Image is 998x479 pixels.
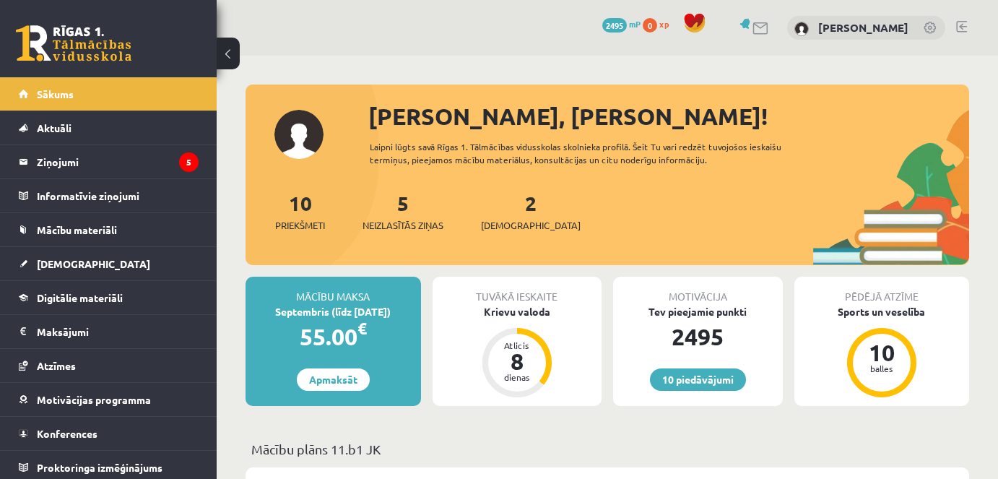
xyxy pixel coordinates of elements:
a: Sports un veselība 10 balles [794,304,970,400]
a: Aktuāli [19,111,199,144]
a: Mācību materiāli [19,213,199,246]
a: Apmaksāt [297,368,370,391]
span: xp [659,18,669,30]
div: Tuvākā ieskaite [433,277,602,304]
span: Priekšmeti [275,218,325,233]
div: [PERSON_NAME], [PERSON_NAME]! [368,99,969,134]
span: Konferences [37,427,97,440]
div: Motivācija [613,277,783,304]
span: € [357,318,367,339]
div: Atlicis [495,341,539,350]
span: 0 [643,18,657,33]
a: Konferences [19,417,199,450]
div: 2495 [613,319,783,354]
span: Mācību materiāli [37,223,117,236]
span: [DEMOGRAPHIC_DATA] [37,257,150,270]
a: 2495 mP [602,18,641,30]
div: 10 [860,341,903,364]
a: Digitālie materiāli [19,281,199,314]
img: Kristiāns Dambītis [794,22,809,36]
p: Mācību plāns 11.b1 JK [251,439,963,459]
a: Rīgas 1. Tālmācības vidusskola [16,25,131,61]
div: Pēdējā atzīme [794,277,970,304]
div: Sports un veselība [794,304,970,319]
i: 5 [179,152,199,172]
legend: Informatīvie ziņojumi [37,179,199,212]
a: Maksājumi [19,315,199,348]
span: 2495 [602,18,627,33]
div: balles [860,364,903,373]
a: [PERSON_NAME] [818,20,908,35]
a: 10Priekšmeti [275,190,325,233]
a: Sākums [19,77,199,111]
div: Tev pieejamie punkti [613,304,783,319]
span: Aktuāli [37,121,71,134]
a: Ziņojumi5 [19,145,199,178]
a: 2[DEMOGRAPHIC_DATA] [481,190,581,233]
a: Atzīmes [19,349,199,382]
a: Krievu valoda Atlicis 8 dienas [433,304,602,400]
span: Atzīmes [37,359,76,372]
span: Neizlasītās ziņas [363,218,443,233]
a: [DEMOGRAPHIC_DATA] [19,247,199,280]
span: [DEMOGRAPHIC_DATA] [481,218,581,233]
div: Krievu valoda [433,304,602,319]
a: 5Neizlasītās ziņas [363,190,443,233]
span: Motivācijas programma [37,393,151,406]
div: dienas [495,373,539,381]
div: 55.00 [246,319,421,354]
a: Informatīvie ziņojumi [19,179,199,212]
div: 8 [495,350,539,373]
a: Motivācijas programma [19,383,199,416]
legend: Maksājumi [37,315,199,348]
div: Laipni lūgts savā Rīgas 1. Tālmācības vidusskolas skolnieka profilā. Šeit Tu vari redzēt tuvojošo... [370,140,804,166]
span: Proktoringa izmēģinājums [37,461,162,474]
a: 10 piedāvājumi [650,368,746,391]
legend: Ziņojumi [37,145,199,178]
span: mP [629,18,641,30]
div: Septembris (līdz [DATE]) [246,304,421,319]
span: Sākums [37,87,74,100]
a: 0 xp [643,18,676,30]
div: Mācību maksa [246,277,421,304]
span: Digitālie materiāli [37,291,123,304]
